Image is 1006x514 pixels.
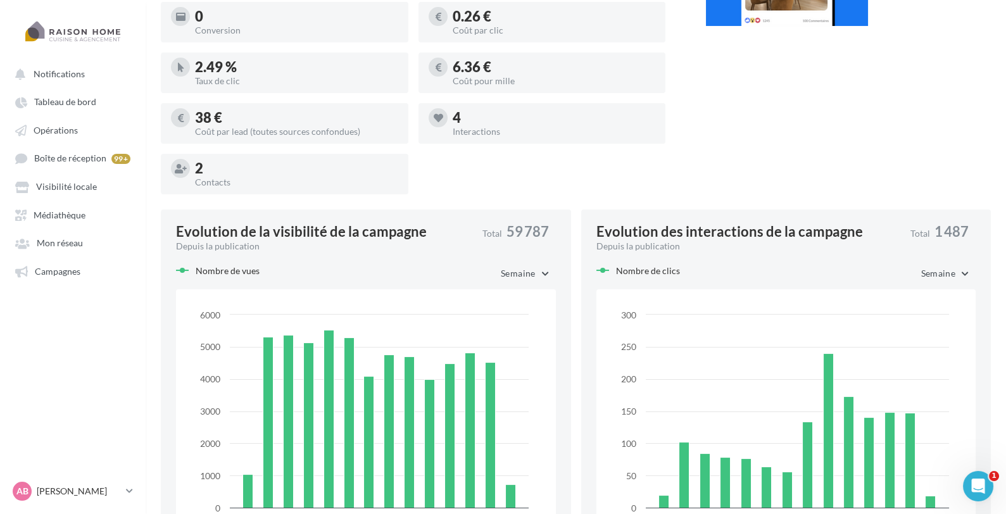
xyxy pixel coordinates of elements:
span: Médiathèque [34,210,85,220]
text: 6000 [200,310,220,320]
div: Taux de clic [195,77,398,85]
span: Notifications [34,68,85,79]
span: Opérations [34,125,78,135]
div: Coût par clic [453,26,656,35]
text: 150 [621,406,636,417]
text: 100 [621,438,636,449]
text: 200 [621,373,636,384]
div: Evolution des interactions de la campagne [596,225,863,239]
span: Campagnes [35,266,80,277]
span: Total [482,229,502,238]
div: Evolution de la visibilité de la campagne [176,225,427,239]
a: Opérations [8,118,138,141]
a: Mon réseau [8,231,138,254]
text: 50 [626,470,636,481]
text: 0 [631,503,636,513]
text: 300 [621,310,636,320]
text: 3000 [200,406,220,417]
button: Notifications [8,62,133,85]
div: 38 € [195,111,398,125]
span: Visibilité locale [36,182,97,192]
div: Interactions [453,127,656,136]
a: Boîte de réception 99+ [8,146,138,170]
div: Conversion [195,26,398,35]
a: Campagnes [8,260,138,282]
span: Semaine [921,268,955,279]
div: 2 [195,161,398,175]
text: 2000 [200,438,220,449]
text: 250 [621,341,636,352]
text: 4000 [200,373,220,384]
span: 1 [989,471,999,481]
div: Coût par lead (toutes sources confondues) [195,127,398,136]
span: Tableau de bord [34,97,96,108]
text: 5000 [200,341,220,352]
div: 0.26 € [453,9,656,23]
button: Semaine [491,263,555,284]
text: 0 [215,503,220,513]
span: Semaine [501,268,535,279]
div: 99+ [111,154,130,164]
div: Depuis la publication [176,240,472,253]
span: Total [910,229,930,238]
a: Médiathèque [8,203,138,226]
span: 59 787 [506,225,549,239]
div: 2.49 % [195,60,398,74]
text: 1000 [200,470,220,481]
span: Mon réseau [37,238,83,249]
a: Tableau de bord [8,90,138,113]
span: Boîte de réception [34,153,106,164]
button: Semaine [911,263,976,284]
a: Visibilité locale [8,175,138,197]
div: 4 [453,111,656,125]
div: 0 [195,9,398,23]
a: AB [PERSON_NAME] [10,479,135,503]
div: Contacts [195,178,398,187]
div: Depuis la publication [596,240,901,253]
div: 6.36 € [453,60,656,74]
p: [PERSON_NAME] [37,485,121,498]
span: Nombre de clics [616,265,680,276]
iframe: Intercom live chat [963,471,993,501]
span: AB [16,485,28,498]
span: 1 487 [934,225,969,239]
div: Coût pour mille [453,77,656,85]
span: Nombre de vues [196,265,260,276]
